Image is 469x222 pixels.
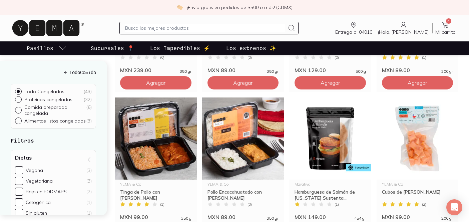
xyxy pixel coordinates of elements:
[382,67,410,73] span: MXN 89.00
[146,79,165,86] span: Agregar
[207,214,236,220] span: MXN 89.00
[160,55,164,59] span: ( 0 )
[321,79,340,86] span: Agregar
[86,167,92,173] div: (3)
[446,199,462,215] div: Open Intercom Messenger
[181,216,191,220] span: 350 g
[86,189,92,195] div: (2)
[378,29,430,35] span: ¡Hola, [PERSON_NAME]!
[83,96,92,102] div: ( 32 )
[422,202,426,206] span: ( 2 )
[295,189,366,201] div: Hamburguesa de Salmón de [US_STATE] Sustenta...
[202,97,284,220] a: Pollo CacahuateYEMA & CoPollo Encacahuatado con [PERSON_NAME](0)MXN 89.00350 gr
[86,210,92,216] div: (1)
[267,216,279,220] span: 350 gr
[91,44,134,52] p: Sucursales 📍
[149,41,211,55] a: Los Imperdibles ⚡️
[177,4,183,10] img: check
[25,41,68,55] a: pasillo-todos-link
[150,44,210,52] p: Los Imperdibles ⚡️
[86,104,92,116] div: ( 6 )
[125,24,285,32] input: Busca los mejores productos
[295,214,326,220] span: MXN 149.00
[382,189,453,201] div: Cubos de [PERSON_NAME]
[356,69,366,73] span: 500 g
[26,210,47,216] div: Sin gluten
[120,189,191,201] div: Tinga de Pollo con [PERSON_NAME]
[83,88,92,94] div: ( 43 )
[289,97,371,220] a: Hamburguesa de Salmón Salvaje Rosado de Alaska Marativa 4 PzasMarativaHamburguesa de Salmón de [U...
[120,67,151,73] span: MXN 239.00
[115,97,197,220] a: tinga de pollo con arrozYEMA & CoTinga de Pollo con [PERSON_NAME](1)MXN 99.00350 g
[248,55,252,59] span: ( 0 )
[295,76,366,89] button: Agregar
[180,69,191,73] span: 350 gr
[15,177,23,185] input: Vegetariana(3)
[335,202,339,206] span: ( 1 )
[24,118,86,124] p: Alimentos listos congelados
[15,166,23,174] input: Vegana(3)
[408,79,427,86] span: Agregar
[11,69,96,76] h5: ← Todo Comida
[24,104,86,116] p: Comida preparada congelada
[120,214,148,220] span: MXN 99.00
[441,216,453,220] span: 200 gr
[435,29,456,35] span: Mi carrito
[86,178,92,184] div: (3)
[207,76,279,89] button: Agregar
[187,4,293,11] p: ¡Envío gratis en pedidos de $500 o más! (CDMX)
[225,41,278,55] a: Los estrenos ✨
[433,21,458,35] a: 23Mi carrito
[26,189,67,195] div: Bajo en FODMAPS
[335,29,372,35] span: Entrega a: 04010
[354,216,366,220] span: 454 gr
[26,167,43,173] div: Vegana
[202,97,284,180] img: Pollo Cacahuate
[289,97,371,180] img: Hamburguesa de Salmón Salvaje Rosado de Alaska Marativa 4 Pzas
[27,44,53,52] p: Pasillos
[333,21,375,35] a: Entrega a: 04010
[375,21,432,35] a: ¡Hola, [PERSON_NAME]!
[382,214,410,220] span: MXN 99.00
[335,55,339,59] span: ( 0 )
[226,44,276,52] p: Los estrenos ✨
[120,182,191,186] div: YEMA & Co
[15,198,23,206] input: Cetogénica(1)
[24,96,72,102] p: Proteínas congeladas
[15,209,23,217] input: Sin gluten(1)
[248,202,252,206] span: ( 0 )
[86,199,92,205] div: (1)
[15,188,23,196] input: Bajo en FODMAPS(2)
[11,69,96,76] a: ← TodoComida
[15,154,32,161] h4: Dietas
[115,97,197,180] img: tinga de pollo con arroz
[377,97,459,180] img: Cubos de Salmón Chileno
[207,189,279,201] div: Pollo Encacahuatado con [PERSON_NAME]
[382,76,453,89] button: Agregar
[422,55,426,59] span: ( 1 )
[26,199,51,205] div: Cetogénica
[446,18,451,24] span: 23
[382,182,453,186] div: YEMA & Co
[160,202,164,206] span: ( 1 )
[26,178,53,184] div: Vegetariana
[86,118,92,124] div: ( 3 )
[207,67,236,73] span: MXN 89.00
[267,69,279,73] span: 350 gr
[120,76,191,89] button: Agregar
[441,69,453,73] span: 300 gr
[207,182,279,186] div: YEMA & Co
[24,88,64,94] p: Todo Congelados
[295,67,326,73] span: MXN 129.00
[89,41,135,55] a: Sucursales 📍
[295,182,366,186] div: Marativa
[233,79,253,86] span: Agregar
[11,137,34,144] strong: Filtros
[377,97,459,220] a: Cubos de Salmón ChilenoYEMA & CoCubos de [PERSON_NAME](2)MXN 99.00200 gr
